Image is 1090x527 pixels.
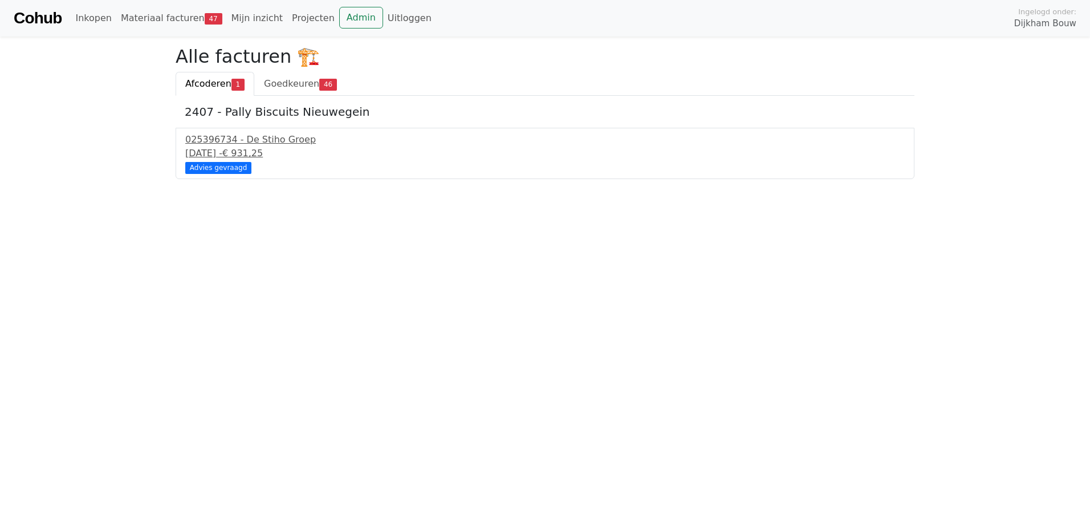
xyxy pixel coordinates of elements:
[1014,17,1076,30] span: Dijkham Bouw
[176,72,254,96] a: Afcoderen1
[254,72,347,96] a: Goedkeuren46
[205,13,222,25] span: 47
[185,133,905,172] a: 025396734 - De Stiho Groep[DATE] -€ 931,25 Advies gevraagd
[339,7,383,29] a: Admin
[116,7,227,30] a: Materiaal facturen47
[264,78,319,89] span: Goedkeuren
[185,162,251,173] div: Advies gevraagd
[222,148,263,159] span: € 931,25
[383,7,436,30] a: Uitloggen
[185,147,905,160] div: [DATE] -
[185,105,905,119] h5: 2407 - Pally Biscuits Nieuwegein
[185,133,905,147] div: 025396734 - De Stiho Groep
[71,7,116,30] a: Inkopen
[231,79,245,90] span: 1
[319,79,337,90] span: 46
[1018,6,1076,17] span: Ingelogd onder:
[227,7,288,30] a: Mijn inzicht
[185,78,231,89] span: Afcoderen
[14,5,62,32] a: Cohub
[176,46,914,67] h2: Alle facturen 🏗️
[287,7,339,30] a: Projecten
